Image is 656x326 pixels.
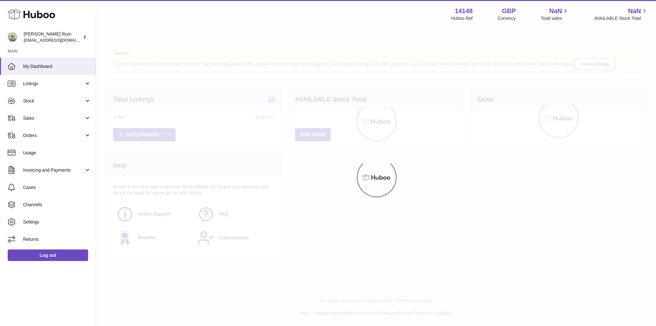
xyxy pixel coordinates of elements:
span: Returns [23,236,91,242]
div: Currency [498,15,516,21]
span: Orders [23,133,84,139]
span: Usage [23,150,91,156]
span: Settings [23,219,91,225]
span: Total sales [541,15,569,21]
span: Stock [23,98,84,104]
a: NaN AVAILABLE Stock Total [594,7,648,21]
span: Cases [23,184,91,191]
div: Huboo Ref [451,15,473,21]
span: [EMAIL_ADDRESS][DOMAIN_NAME] [24,37,94,43]
img: mail@bartirum.wales [8,32,17,42]
span: NaN [549,7,562,15]
span: NaN [628,7,641,15]
strong: 14148 [455,7,473,15]
span: Channels [23,202,91,208]
a: NaN Total sales [541,7,569,21]
strong: GBP [502,7,516,15]
a: Log out [8,249,88,261]
span: Listings [23,81,84,87]
span: My Dashboard [23,63,91,69]
span: Sales [23,115,84,121]
span: Invoicing and Payments [23,167,84,173]
span: AVAILABLE Stock Total [594,15,648,21]
div: [PERSON_NAME] Rum [24,31,81,43]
